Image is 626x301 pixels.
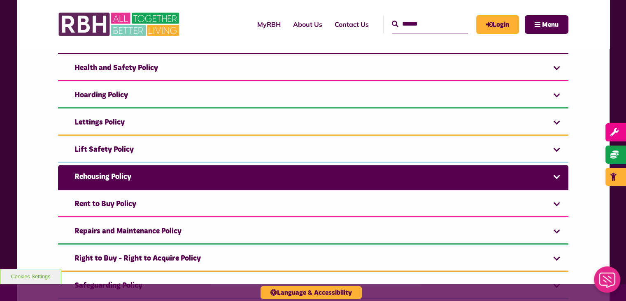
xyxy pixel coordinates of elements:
[251,13,287,35] a: MyRBH
[58,111,568,136] a: Lettings Policy
[58,247,568,272] a: Right to Buy - Right to Acquire Policy
[58,83,568,108] a: Hoarding Policy
[58,8,182,40] img: RBH
[58,219,568,245] a: Repairs and Maintenance Policy
[542,21,559,28] span: Menu
[589,264,626,301] iframe: Netcall Web Assistant for live chat
[58,165,568,190] a: Rehousing Policy
[58,138,568,163] a: Lift Safety Policy
[476,15,519,34] a: MyRBH
[58,56,568,81] a: Health and Safety Policy
[392,15,468,33] input: Search
[58,192,568,217] a: Rent to Buy Policy
[58,274,568,299] a: Safeguarding Policy
[261,286,362,299] button: Language & Accessibility
[328,13,375,35] a: Contact Us
[287,13,328,35] a: About Us
[525,15,568,34] button: Navigation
